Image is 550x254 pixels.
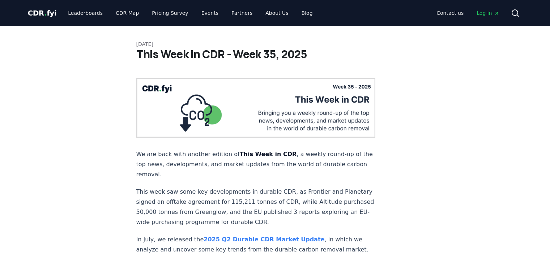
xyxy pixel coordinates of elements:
h1: This Week in CDR - Week 35, 2025 [136,48,414,61]
nav: Main [431,7,505,20]
a: 2025 Q2 Durable CDR Market Update [204,236,324,243]
a: Partners [226,7,258,20]
a: Blog [296,7,319,20]
nav: Main [62,7,318,20]
a: CDR.fyi [28,8,57,18]
a: Log in [471,7,505,20]
p: We are back with another edition of , a weekly round-up of the top news, developments, and market... [136,149,376,180]
a: Events [196,7,224,20]
a: Contact us [431,7,469,20]
span: Log in [477,9,499,17]
a: CDR Map [110,7,145,20]
a: Pricing Survey [146,7,194,20]
p: [DATE] [136,40,414,48]
a: Leaderboards [62,7,108,20]
span: . [44,9,47,17]
strong: This Week in CDR [240,151,297,158]
span: CDR fyi [28,9,57,17]
a: About Us [260,7,294,20]
img: blog post image [136,78,376,138]
p: This week saw some key developments in durable CDR, as Frontier and Planetary signed an offtake a... [136,187,376,227]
